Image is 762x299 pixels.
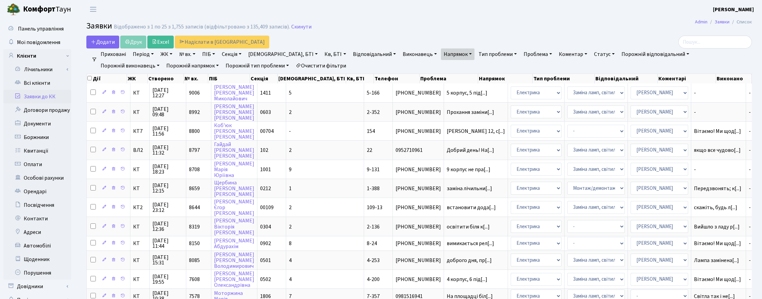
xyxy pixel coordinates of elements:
[250,74,278,83] th: Секція
[3,158,71,171] a: Оплати
[189,204,200,211] span: 8644
[3,280,71,293] a: Довідники
[133,258,147,263] span: КТ
[716,74,752,83] th: Виконано
[133,167,147,172] span: КТ
[367,240,377,247] span: 8-24
[396,128,441,134] span: [PHONE_NUMBER]
[3,131,71,144] a: Боржники
[367,185,380,192] span: 1-388
[23,4,71,15] span: Таун
[133,277,147,282] span: КТ
[152,164,183,175] span: [DATE] 18:23
[556,48,590,60] a: Коментар
[152,183,183,194] span: [DATE] 12:15
[749,204,751,211] span: -
[749,240,751,247] span: -
[133,128,147,134] span: КТ7
[396,147,441,153] span: 0952710961
[749,276,751,283] span: -
[127,74,148,83] th: ЖК
[447,240,494,247] span: вимикається рел[...]
[208,74,250,83] th: ПІБ
[289,276,292,283] span: 4
[214,160,254,179] a: [PERSON_NAME]МаріяЮріївна
[694,90,743,96] span: -
[396,277,441,282] span: [PHONE_NUMBER]
[148,74,184,83] th: Створено
[447,127,505,135] span: [PERSON_NAME] 12, с[...]
[3,76,71,90] a: Всі клієнти
[694,204,737,211] span: скажіть, будь л[...]
[447,204,496,211] span: встановити дода[...]
[346,74,374,83] th: Кв, БТІ
[130,48,156,60] a: Період
[694,109,743,115] span: -
[164,60,221,72] a: Порожній напрямок
[619,48,692,60] a: Порожній відповідальний
[367,108,380,116] span: 2-352
[289,185,292,192] span: 1
[3,36,71,49] a: Мої повідомлення
[289,166,292,173] span: 9
[350,48,399,60] a: Відповідальний
[214,83,254,102] a: [PERSON_NAME][PERSON_NAME]Миколайович
[3,90,71,103] a: Заявки до КК
[214,217,254,236] a: [PERSON_NAME]Вікторія[PERSON_NAME]
[214,179,254,198] a: Щербина[PERSON_NAME][PERSON_NAME]
[214,198,254,217] a: [PERSON_NAME]Єгор[PERSON_NAME]
[133,241,147,246] span: КТ
[289,204,292,211] span: 2
[729,18,752,26] li: Список
[400,48,440,60] a: Виконавець
[189,240,200,247] span: 8150
[152,87,183,98] span: [DATE] 12:27
[322,48,348,60] a: Кв, БТІ
[749,257,751,264] span: -
[87,74,127,83] th: Дії
[420,74,478,83] th: Проблема
[152,145,183,156] span: [DATE] 11:32
[189,89,200,97] span: 9006
[749,108,751,116] span: -
[367,276,380,283] span: 4-200
[3,22,71,36] a: Панель управління
[98,48,129,60] a: Приховані
[23,4,56,15] b: Комфорт
[3,212,71,225] a: Контакти
[694,257,739,264] span: Лампа замінена[...]
[278,74,346,83] th: [DEMOGRAPHIC_DATA], БТІ
[86,20,112,32] span: Заявки
[694,146,741,154] span: якщо все чудово[...]
[189,108,200,116] span: 8992
[367,146,372,154] span: 22
[189,257,200,264] span: 8085
[289,257,292,264] span: 4
[3,117,71,131] a: Документи
[189,223,200,231] span: 8319
[260,166,271,173] span: 1001
[133,294,147,299] span: КТ
[289,89,292,97] span: 5
[199,48,218,60] a: ПІБ
[291,24,312,30] a: Скинути
[260,223,271,231] span: 0304
[260,185,271,192] span: 0212
[246,48,320,60] a: [DEMOGRAPHIC_DATA], БТІ
[367,257,380,264] span: 4-253
[694,276,741,283] span: Вітаємо! Ми щод[...]
[685,15,762,29] nav: breadcrumb
[214,251,254,270] a: [PERSON_NAME][PERSON_NAME]Володимирович
[189,185,200,192] span: 8659
[133,186,147,191] span: КТ
[289,108,292,116] span: 2
[260,127,274,135] span: 00704
[214,141,254,160] a: Гайдай[PERSON_NAME][PERSON_NAME]
[91,38,115,46] span: Додати
[7,3,20,16] img: logo.png
[260,276,271,283] span: 0502
[18,25,64,33] span: Панель управління
[694,127,741,135] span: Вітаємо! Ми щод[...]
[749,166,751,173] span: -
[260,240,271,247] span: 0902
